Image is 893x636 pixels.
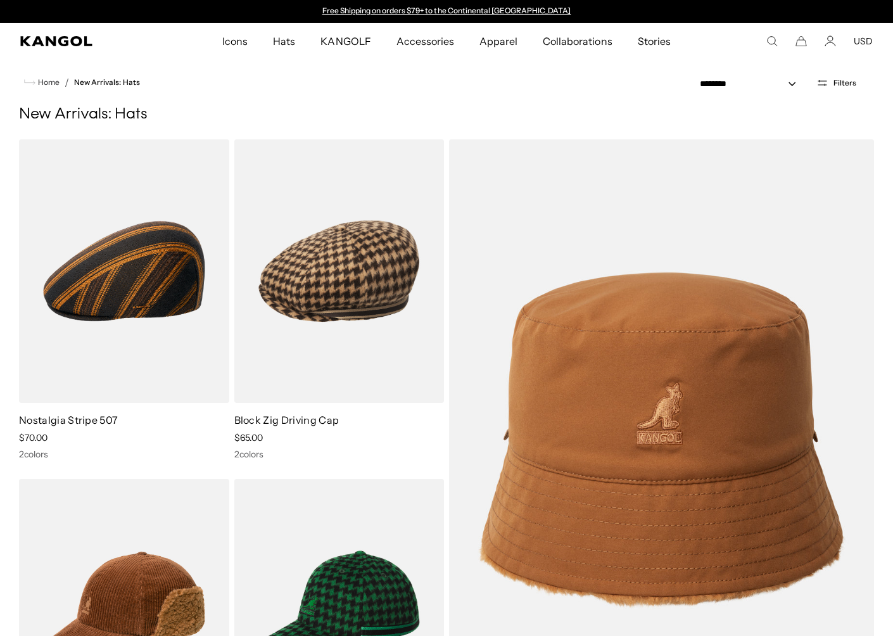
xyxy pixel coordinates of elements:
div: Announcement [316,6,577,16]
div: 2 colors [234,448,445,460]
a: Apparel [467,23,530,60]
div: 1 of 2 [316,6,577,16]
div: 2 colors [19,448,229,460]
img: Nostalgia Stripe 507 [19,139,229,403]
button: Cart [795,35,807,47]
summary: Search here [766,35,778,47]
a: Nostalgia Stripe 507 [19,414,118,426]
li: / [60,75,69,90]
span: Icons [222,23,248,60]
a: Block Zig Driving Cap [234,414,339,426]
a: KANGOLF [308,23,383,60]
span: Filters [833,79,856,87]
span: Hats [273,23,295,60]
a: Accessories [384,23,467,60]
span: Stories [638,23,671,60]
a: New Arrivals: Hats [74,78,140,87]
a: Home [24,77,60,88]
slideshow-component: Announcement bar [316,6,577,16]
button: USD [854,35,873,47]
a: Icons [210,23,260,60]
select: Sort by: Featured [695,77,809,91]
span: $70.00 [19,432,47,443]
a: Collaborations [530,23,624,60]
img: Block Zig Driving Cap [234,139,445,403]
a: Free Shipping on orders $79+ to the Continental [GEOGRAPHIC_DATA] [322,6,571,15]
a: Kangol [20,36,146,46]
span: KANGOLF [320,23,370,60]
button: Open filters [809,77,864,89]
span: Accessories [396,23,454,60]
a: Hats [260,23,308,60]
span: $65.00 [234,432,263,443]
span: Home [35,78,60,87]
a: Account [825,35,836,47]
h1: New Arrivals: Hats [19,105,874,124]
a: Stories [625,23,683,60]
span: Apparel [479,23,517,60]
span: Collaborations [543,23,612,60]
